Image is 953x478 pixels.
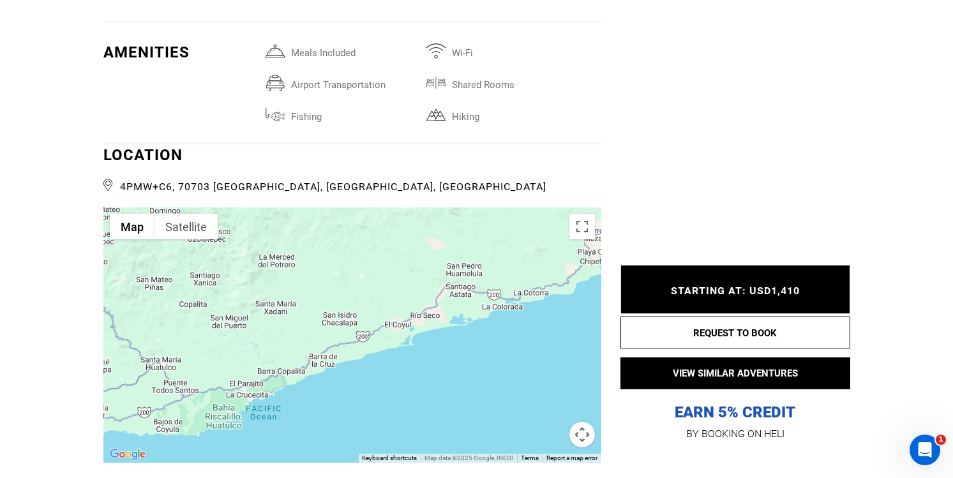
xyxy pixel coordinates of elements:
[446,73,587,90] span: Shared Rooms
[569,214,595,239] button: Toggle fullscreen view
[426,73,446,93] img: sharedrooms.svg
[285,73,426,90] span: airport transportation
[103,41,257,63] div: Amenities
[546,454,597,461] a: Report a map error
[266,73,285,93] img: airporttransportation.svg
[362,454,417,463] button: Keyboard shortcuts
[446,41,587,58] span: Wi-Fi
[285,105,426,122] span: Fishing
[569,422,595,447] button: Map camera controls
[424,454,513,461] span: Map data ©2025 Google, INEGI
[620,425,850,443] p: BY BOOKING ON HELI
[936,435,946,445] span: 1
[107,446,149,463] a: Open this area in Google Maps (opens a new window)
[620,317,850,348] button: REQUEST TO BOOK
[521,454,539,461] a: Terms (opens in new tab)
[426,105,446,124] img: hiking.svg
[154,214,218,239] button: Show satellite imagery
[103,176,601,195] span: 4PMW+C6, 70703 [GEOGRAPHIC_DATA], [GEOGRAPHIC_DATA], [GEOGRAPHIC_DATA]
[103,144,601,195] div: LOCATION
[266,41,285,61] img: mealsincluded.svg
[671,285,800,297] span: STARTING AT: USD1,410
[107,446,149,463] img: Google
[446,105,587,122] span: Hiking
[110,214,154,239] button: Show street map
[620,357,850,389] button: VIEW SIMILAR ADVENTURES
[266,105,285,124] img: fishing.svg
[426,41,446,61] img: wifi.svg
[620,275,850,422] p: EARN 5% CREDIT
[910,435,940,465] iframe: Intercom live chat
[285,41,426,58] span: Meals included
